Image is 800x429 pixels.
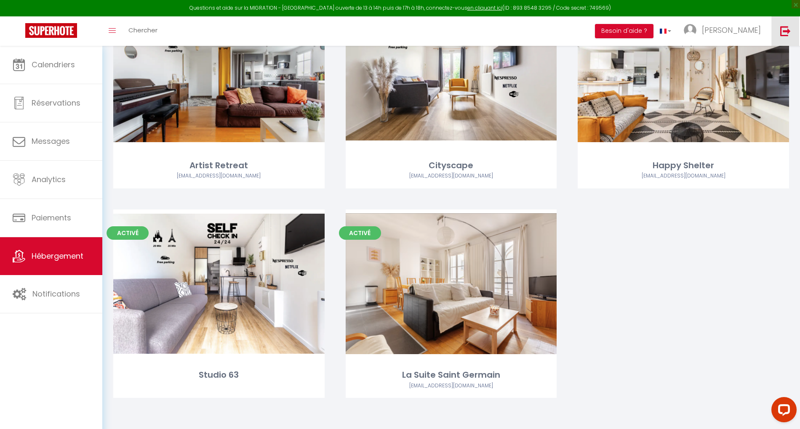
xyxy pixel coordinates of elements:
[32,212,71,223] span: Paiements
[702,25,761,35] span: [PERSON_NAME]
[346,382,557,390] div: Airbnb
[32,251,83,261] span: Hébergement
[113,172,325,180] div: Airbnb
[765,394,800,429] iframe: LiveChat chat widget
[658,66,709,82] a: Editer
[346,368,557,381] div: La Suite Saint Germain
[122,16,164,46] a: Chercher
[128,26,157,34] span: Chercher
[346,172,557,180] div: Airbnb
[32,289,80,299] span: Notifications
[426,66,476,82] a: Editer
[32,174,66,185] span: Analytics
[32,98,80,108] span: Réservations
[25,23,77,38] img: Super Booking
[32,59,75,70] span: Calendriers
[684,24,696,37] img: ...
[467,4,502,11] a: en cliquant ici
[677,16,771,46] a: ... [PERSON_NAME]
[194,275,244,292] a: Editer
[113,159,325,172] div: Artist Retreat
[339,226,381,240] span: Activé
[194,66,244,82] a: Editer
[595,24,653,38] button: Besoin d'aide ?
[578,172,789,180] div: Airbnb
[32,136,70,146] span: Messages
[113,368,325,381] div: Studio 63
[107,226,149,240] span: Activé
[578,159,789,172] div: Happy Shelter
[346,159,557,172] div: Cityscape
[780,26,791,36] img: logout
[426,275,476,292] a: Editer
